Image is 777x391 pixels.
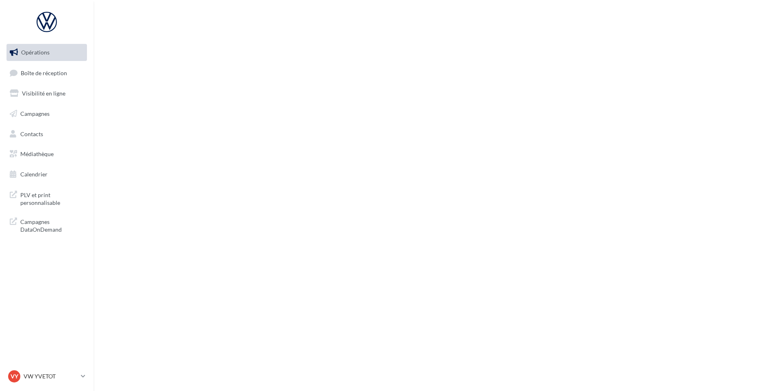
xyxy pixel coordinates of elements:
span: VY [11,372,18,380]
a: Campagnes DataOnDemand [5,213,89,237]
span: Boîte de réception [21,69,67,76]
a: Visibilité en ligne [5,85,89,102]
span: Visibilité en ligne [22,90,65,97]
a: Boîte de réception [5,64,89,82]
span: Calendrier [20,171,48,178]
span: PLV et print personnalisable [20,189,84,207]
span: Campagnes [20,110,50,117]
a: Calendrier [5,166,89,183]
span: Campagnes DataOnDemand [20,216,84,234]
a: Opérations [5,44,89,61]
a: PLV et print personnalisable [5,186,89,210]
a: VY VW YVETOT [7,369,87,384]
a: Campagnes [5,105,89,122]
p: VW YVETOT [24,372,78,380]
span: Contacts [20,130,43,137]
a: Médiathèque [5,146,89,163]
span: Opérations [21,49,50,56]
span: Médiathèque [20,150,54,157]
a: Contacts [5,126,89,143]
